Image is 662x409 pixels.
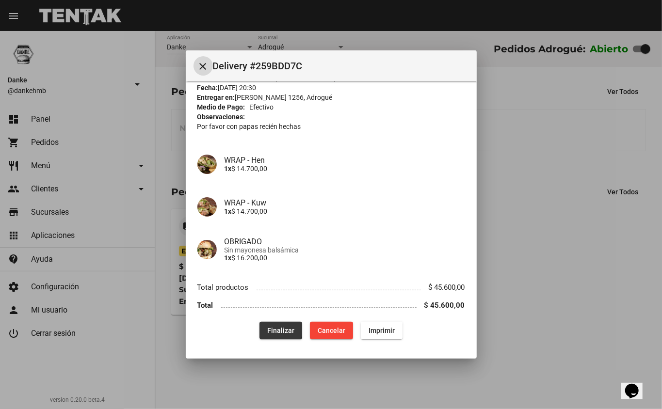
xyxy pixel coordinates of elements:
p: $ 16.200,00 [225,254,465,262]
strong: Cuenta: [197,74,222,82]
iframe: chat widget [621,370,652,399]
img: 8cbb25fc-9da9-49be-b43f-6597d24bf9c4.png [197,240,217,259]
b: 1x [225,165,232,173]
button: Finalizar [259,322,302,339]
p: $ 14.700,00 [225,165,465,173]
a: [PHONE_NUMBER] [277,74,335,82]
span: Sin mayonesa balsámica [225,246,465,254]
span: Cancelar [318,327,345,334]
mat-icon: Cerrar [197,61,209,72]
button: Cerrar [194,56,213,76]
strong: Fecha: [197,84,218,92]
strong: Medio de Pago: [197,102,245,112]
li: Total productos $ 45.600,00 [197,279,465,297]
span: Finalizar [267,327,294,334]
b: 1x [225,254,232,262]
h4: WRAP - Kuw [225,198,465,207]
button: Imprimir [361,322,403,339]
h4: WRAP - Hen [225,156,465,165]
p: $ 14.700,00 [225,207,465,215]
img: 16dce9a8-be61-42a7-9dde-9e482429b8ce.png [197,155,217,174]
span: Delivery #259BDD7C [213,58,469,74]
b: 1x [225,207,232,215]
h4: OBRIGADO [225,237,465,246]
img: a61464fd-7106-49b3-829c-908d720c6abd.png [197,197,217,217]
button: Cancelar [310,322,353,339]
span: Imprimir [369,327,395,334]
li: Total $ 45.600,00 [197,296,465,314]
p: Por favor con papas recién hechas [197,122,465,131]
span: Efectivo [249,102,274,112]
strong: Observaciones: [197,113,245,121]
div: [PERSON_NAME] 1256, Adrogué [197,93,465,102]
div: [DATE] 20:30 [197,83,465,93]
strong: Entregar en: [197,94,235,101]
